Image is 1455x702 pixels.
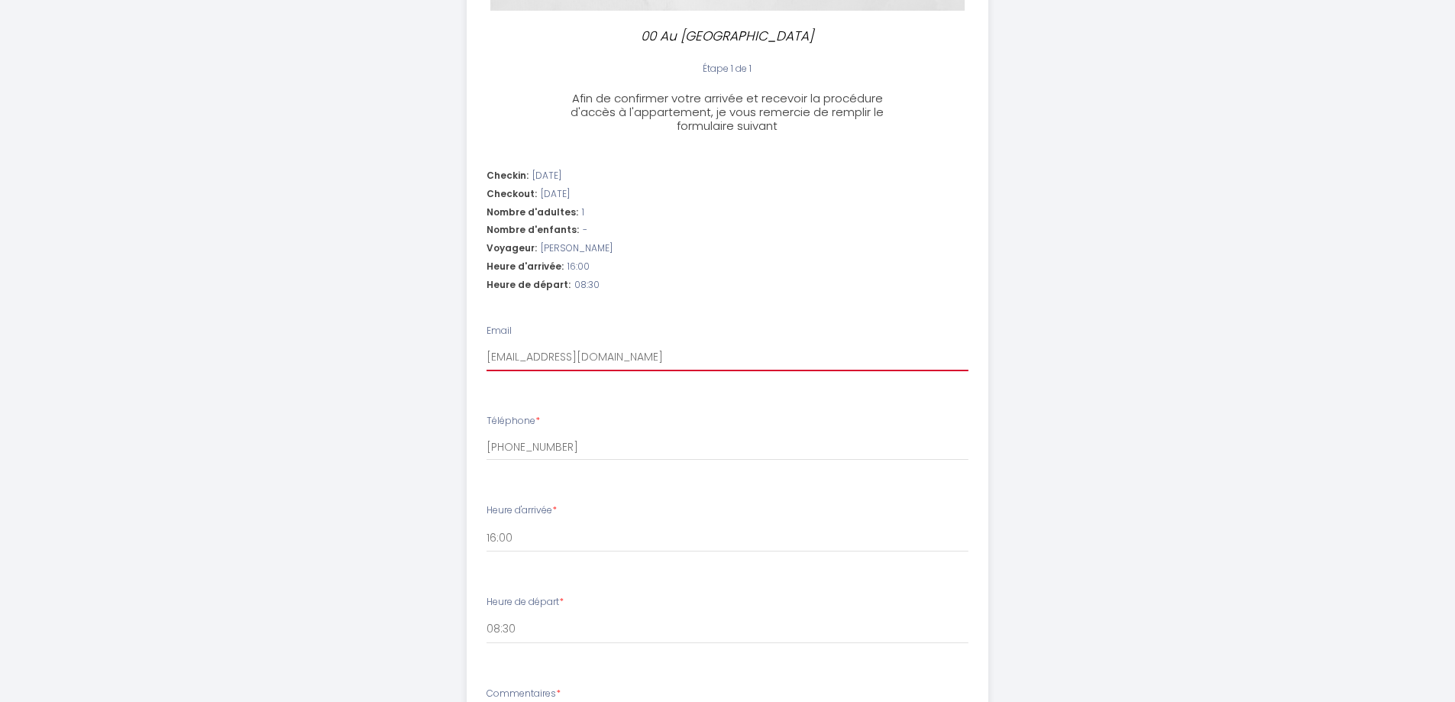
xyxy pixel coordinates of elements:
[487,223,579,238] span: Nombre d'enfants:
[583,223,587,238] span: -
[541,187,570,202] span: [DATE]
[582,205,584,220] span: 1
[487,324,512,338] label: Email
[574,278,600,293] span: 08:30
[571,90,884,134] span: Afin de confirmer votre arrivée et recevoir la procédure d'accès à l'appartement, je vous remerci...
[567,260,590,274] span: 16:00
[487,278,571,293] span: Heure de départ:
[487,503,557,518] label: Heure d'arrivée
[487,169,529,183] span: Checkin:
[487,241,537,256] span: Voyageur:
[487,687,561,701] label: Commentaires
[487,414,540,429] label: Téléphone
[532,169,561,183] span: [DATE]
[541,241,613,256] span: [PERSON_NAME]
[487,260,564,274] span: Heure d'arrivée:
[564,26,891,47] p: 00 Au [GEOGRAPHIC_DATA]
[487,595,564,610] label: Heure de départ
[703,62,752,75] span: Étape 1 de 1
[487,205,578,220] span: Nombre d'adultes:
[487,187,537,202] span: Checkout:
